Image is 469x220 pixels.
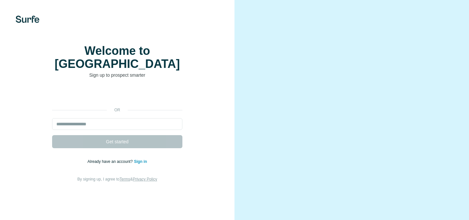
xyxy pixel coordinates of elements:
span: Already have an account? [88,159,134,164]
p: or [107,107,128,113]
h1: Welcome to [GEOGRAPHIC_DATA] [52,44,182,71]
a: Terms [120,177,130,181]
p: Sign up to prospect smarter [52,72,182,78]
a: Sign in [134,159,147,164]
a: Privacy Policy [133,177,157,181]
iframe: Sign in with Google Button [49,88,186,102]
span: By signing up, I agree to & [78,177,157,181]
img: Surfe's logo [16,16,39,23]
